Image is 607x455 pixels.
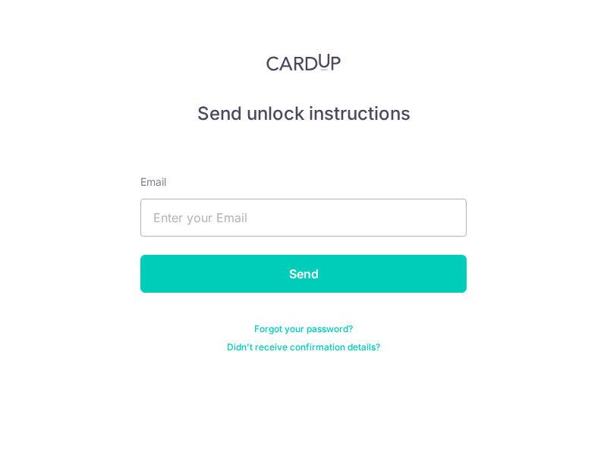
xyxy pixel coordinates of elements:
input: Enter your Email [140,199,467,237]
img: CardUp Logo [266,53,341,71]
h5: Send unlock instructions [140,102,467,126]
a: Forgot your password? [254,323,353,335]
input: Send [140,255,467,293]
span: translation missing: en.devise.label.Email [140,175,166,188]
a: Didn't receive confirmation details? [227,341,380,353]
